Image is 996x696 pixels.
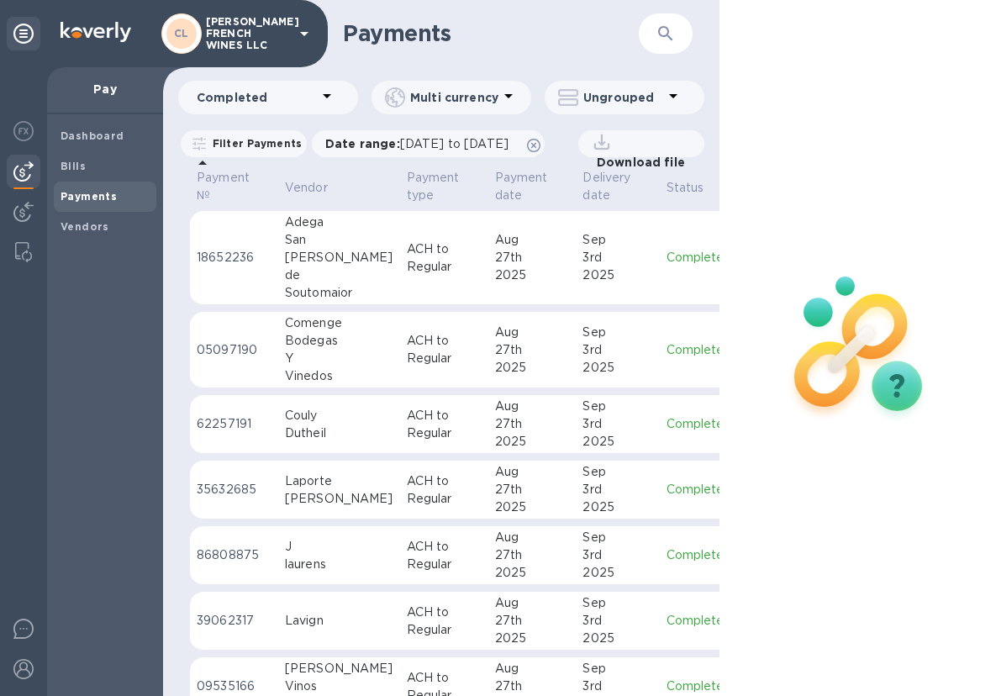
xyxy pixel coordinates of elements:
p: Payment № [197,169,250,204]
div: Sep [582,660,652,678]
p: 35632685 [197,481,271,498]
div: Sep [582,231,652,249]
div: 3rd [582,249,652,266]
div: 3rd [582,612,652,630]
p: 86808875 [197,546,271,564]
div: J [285,538,393,556]
p: ACH to Regular [407,240,482,276]
p: Filter Payments [206,136,302,150]
img: Logo [61,22,131,42]
div: 27th [495,612,570,630]
p: 09535166 [197,678,271,695]
div: Vinedos [285,367,393,385]
div: Lavign [285,612,393,630]
div: Aug [495,594,570,612]
p: Vendor [285,179,328,197]
p: Completed [667,612,732,630]
div: 27th [495,415,570,433]
p: Date range : [325,135,517,152]
b: Dashboard [61,129,124,142]
span: Status [667,179,726,197]
div: 2025 [582,630,652,647]
div: 2025 [582,266,652,284]
div: 2025 [582,564,652,582]
div: 2025 [495,498,570,516]
p: Completed [197,89,317,106]
b: Bills [61,160,86,172]
div: 2025 [495,359,570,377]
p: 39062317 [197,612,271,630]
b: CL [174,27,189,40]
b: Vendors [61,220,109,233]
div: 27th [495,481,570,498]
span: Vendor [285,179,350,197]
p: Completed [667,249,732,266]
div: de [285,266,393,284]
div: 27th [495,249,570,266]
div: 27th [495,546,570,564]
div: 2025 [495,266,570,284]
div: Dutheil [285,424,393,442]
div: Soutomaior [285,284,393,302]
div: 2025 [582,498,652,516]
div: Aug [495,231,570,249]
div: Date range:[DATE] to [DATE] [312,130,545,157]
img: Foreign exchange [13,121,34,141]
div: Sep [582,594,652,612]
div: Adega [285,214,393,231]
p: ACH to Regular [407,538,482,573]
div: Couly [285,407,393,424]
div: Y [285,350,393,367]
div: laurens [285,556,393,573]
div: San [285,231,393,249]
p: Download file [590,154,685,171]
div: Vinos [285,678,393,695]
h1: Payments [343,20,623,47]
p: Completed [667,415,732,433]
span: Payment type [407,169,482,204]
p: ACH to Regular [407,332,482,367]
div: 3rd [582,678,652,695]
div: Sep [582,463,652,481]
div: 2025 [582,359,652,377]
div: 3rd [582,415,652,433]
p: Ungrouped [583,89,663,106]
b: Payments [61,190,117,203]
span: [DATE] to [DATE] [400,137,509,150]
p: Payment type [407,169,460,204]
p: Status [667,179,704,197]
div: [PERSON_NAME] [285,490,393,508]
div: Laporte [285,472,393,490]
p: Completed [667,341,732,359]
p: Payment date [495,169,548,204]
p: ACH to Regular [407,472,482,508]
p: Completed [667,546,732,564]
div: Sep [582,324,652,341]
p: 62257191 [197,415,271,433]
div: Aug [495,398,570,415]
div: 3rd [582,341,652,359]
div: Sep [582,529,652,546]
div: 27th [495,678,570,695]
div: 2025 [495,433,570,451]
div: Aug [495,463,570,481]
div: Comenge [285,314,393,332]
div: Bodegas [285,332,393,350]
div: [PERSON_NAME] [285,249,393,266]
div: 2025 [495,630,570,647]
p: Completed [667,678,732,695]
div: 3rd [582,481,652,498]
span: Delivery date [582,169,652,204]
p: Multi currency [410,89,498,106]
p: Completed [667,481,732,498]
div: Aug [495,529,570,546]
div: Aug [495,324,570,341]
div: [PERSON_NAME] [285,660,393,678]
div: 2025 [495,564,570,582]
span: Payment № [197,169,271,204]
p: ACH to Regular [407,407,482,442]
div: 27th [495,341,570,359]
p: Pay [61,81,150,98]
p: ACH to Regular [407,604,482,639]
div: 2025 [582,433,652,451]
